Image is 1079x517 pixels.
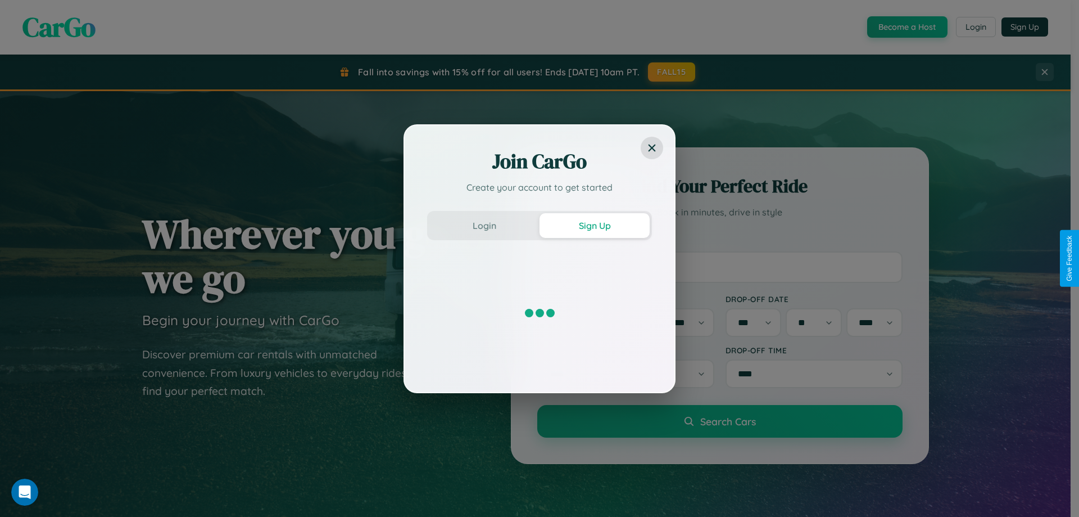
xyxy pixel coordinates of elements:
button: Sign Up [539,213,650,238]
button: Login [429,213,539,238]
p: Create your account to get started [427,181,652,194]
iframe: Intercom live chat [11,479,38,506]
h2: Join CarGo [427,148,652,175]
div: Give Feedback [1066,236,1073,281]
